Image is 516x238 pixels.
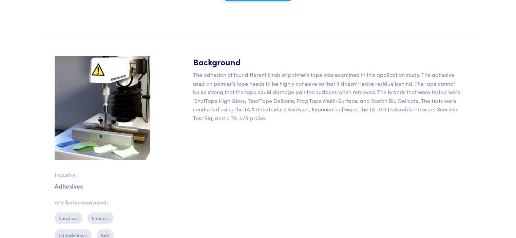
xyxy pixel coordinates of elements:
p: Adhesives [55,185,150,187]
em: Plus [258,105,268,113]
p: Industry: [55,171,150,179]
p: firmness [88,212,114,224]
p: The adhesion of four different kinds of painter’s tape was examined in this application study. Th... [193,70,462,123]
h5: Background [193,56,462,68]
p: hardness [55,212,82,224]
p: Attributes measured: [55,198,150,207]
